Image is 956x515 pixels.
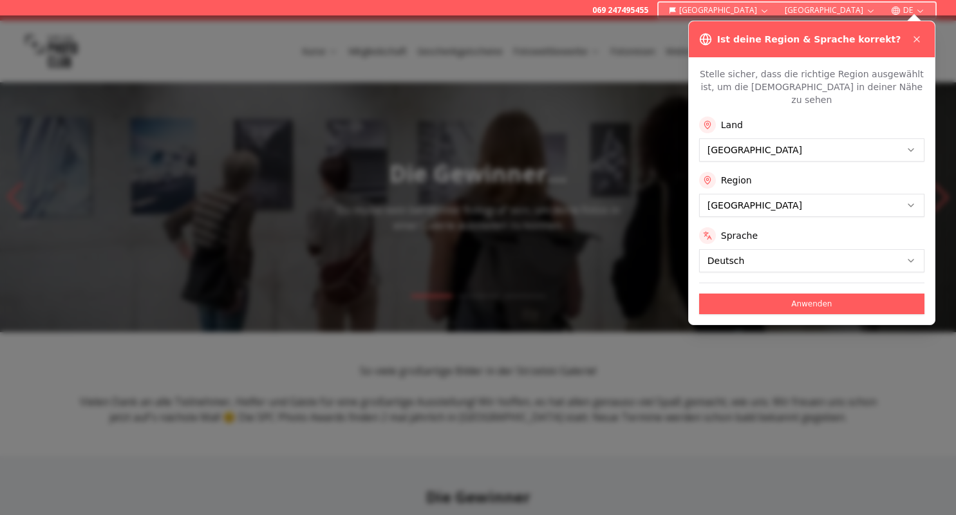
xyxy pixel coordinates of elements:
button: [GEOGRAPHIC_DATA] [664,3,775,18]
button: [GEOGRAPHIC_DATA] [780,3,881,18]
button: Anwenden [699,294,924,314]
a: 069 247495455 [592,5,648,15]
label: Sprache [721,229,758,242]
label: Land [721,118,743,131]
p: Stelle sicher, dass die richtige Region ausgewählt ist, um die [DEMOGRAPHIC_DATA] in deiner Nähe ... [699,68,924,106]
label: Region [721,174,752,187]
button: DE [886,3,930,18]
h3: Ist deine Region & Sprache korrekt? [717,33,901,46]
